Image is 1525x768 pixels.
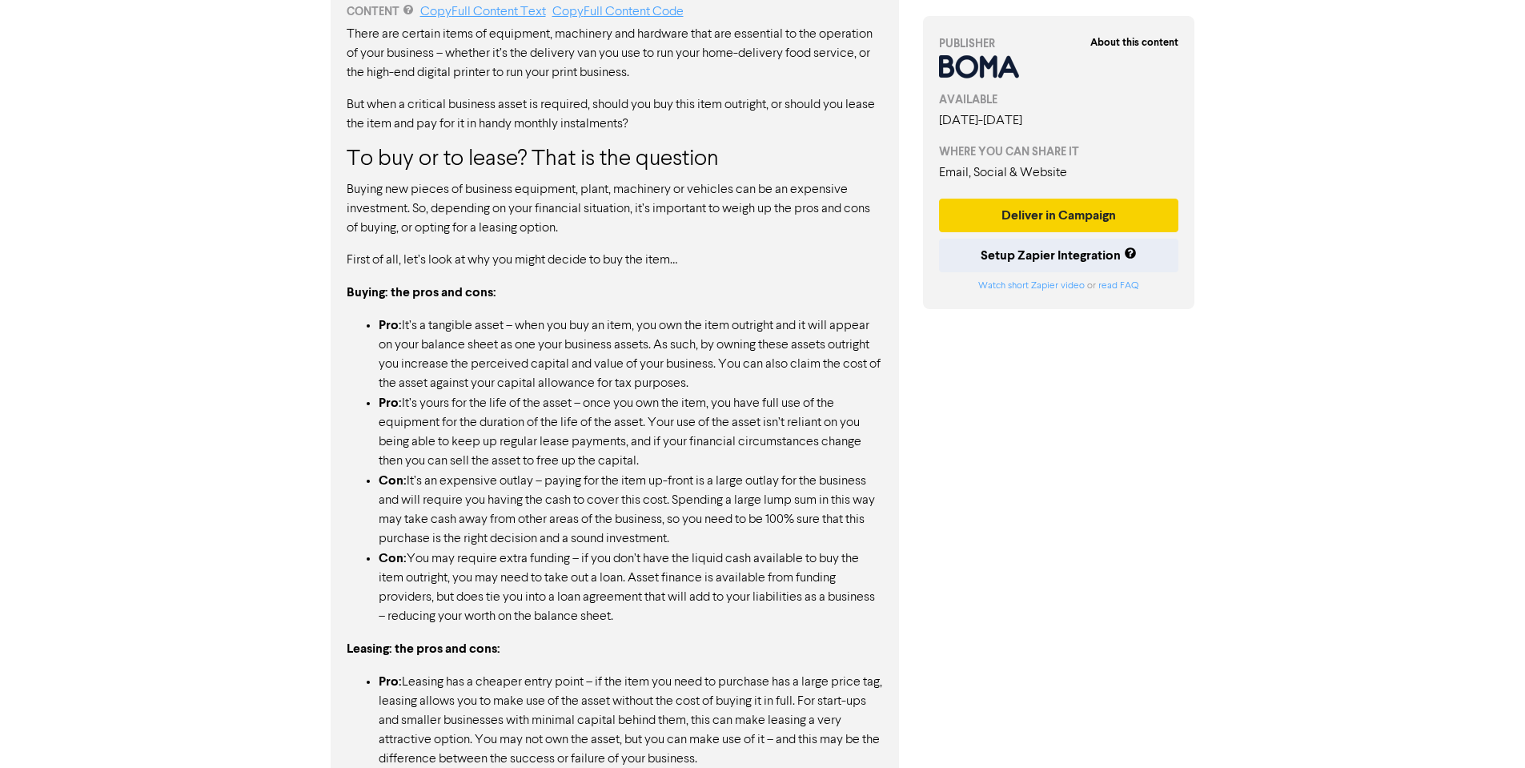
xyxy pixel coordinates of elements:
p: Buying new pieces of business equipment, plant, machinery or vehicles can be an expensive investm... [347,180,883,238]
li: It’s a tangible asset – when you buy an item, you own the item outright and it will appear on you... [379,316,883,393]
strong: Pro: [379,317,402,333]
li: You may require extra funding – if you don’t have the liquid cash available to buy the item outri... [379,549,883,626]
strong: Leasing: the pros and cons: [347,641,500,657]
strong: Pro: [379,395,402,411]
div: PUBLISHER [939,35,1179,52]
li: It’s an expensive outlay – paying for the item up-front is a large outlay for the business and wi... [379,471,883,549]
li: It’s yours for the life of the asset – once you own the item, you have full use of the equipment ... [379,393,883,471]
div: or [939,279,1179,293]
a: Watch short Zapier video [978,281,1085,291]
p: First of all, let’s look at why you might decide to buy the item… [347,251,883,270]
div: Email, Social & Website [939,163,1179,183]
div: WHERE YOU CAN SHARE IT [939,143,1179,160]
strong: Con: [379,472,407,489]
button: Setup Zapier Integration [939,239,1179,272]
p: But when a critical business asset is required, should you buy this item outright, or should you ... [347,95,883,134]
a: read FAQ [1098,281,1138,291]
p: There are certain items of equipment, machinery and hardware that are essential to the operation ... [347,25,883,82]
div: CONTENT [347,2,883,22]
strong: Buying: the pros and cons: [347,284,496,300]
strong: Con: [379,550,407,566]
a: Copy Full Content Code [552,6,684,18]
div: AVAILABLE [939,91,1179,108]
strong: About this content [1090,36,1178,49]
strong: Pro: [379,674,402,690]
h3: To buy or to lease? That is the question [347,147,883,174]
button: Deliver in Campaign [939,199,1179,232]
div: [DATE] - [DATE] [939,111,1179,131]
a: Copy Full Content Text [420,6,546,18]
iframe: Chat Widget [1445,691,1525,768]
